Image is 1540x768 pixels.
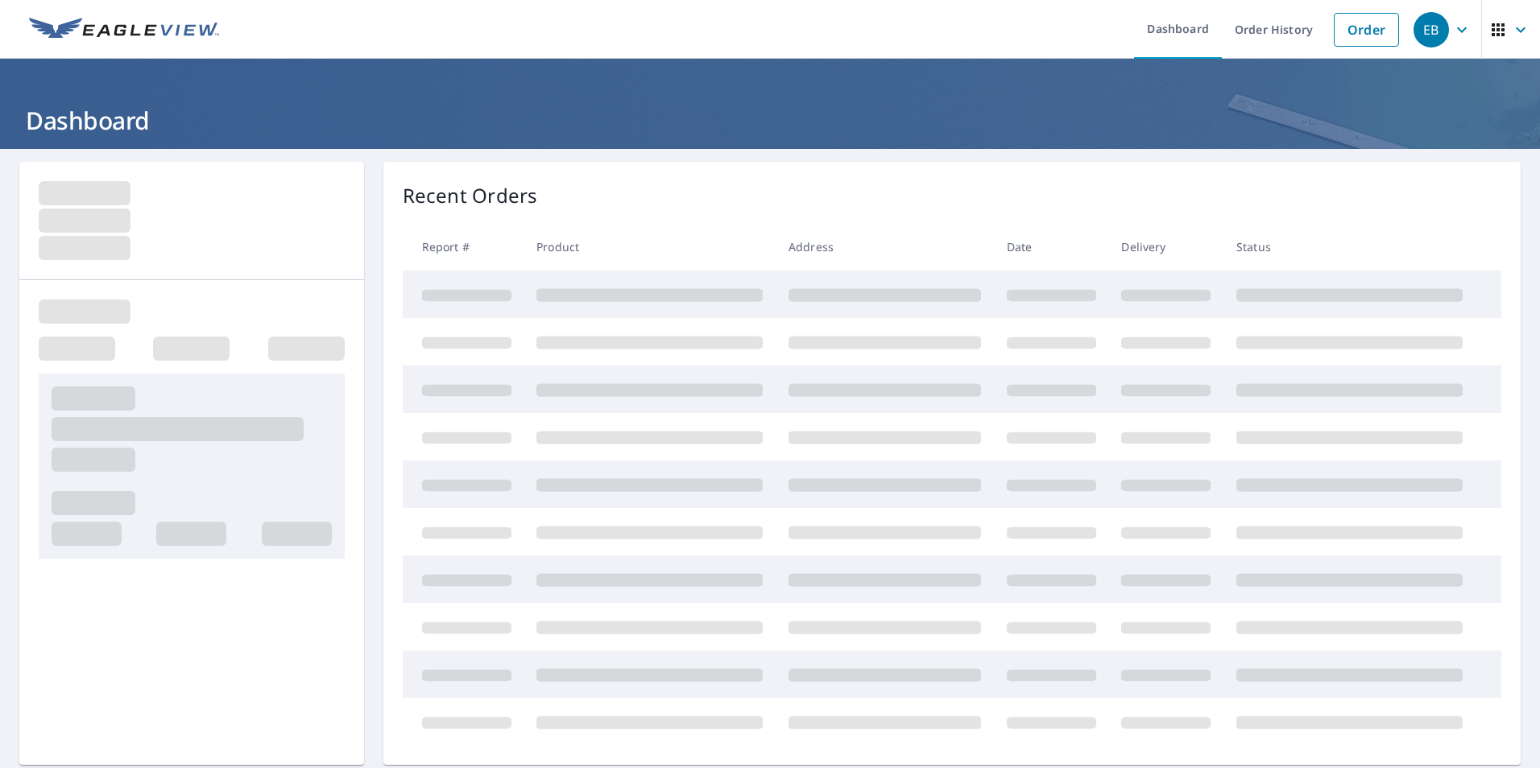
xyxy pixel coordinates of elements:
th: Product [524,223,776,270]
th: Date [994,223,1109,270]
th: Status [1223,223,1476,270]
a: Order [1334,13,1399,47]
th: Delivery [1108,223,1223,270]
h1: Dashboard [19,104,1521,137]
img: EV Logo [29,18,219,42]
div: EB [1414,12,1449,47]
th: Report # [403,223,524,270]
p: Recent Orders [403,181,538,210]
th: Address [776,223,994,270]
